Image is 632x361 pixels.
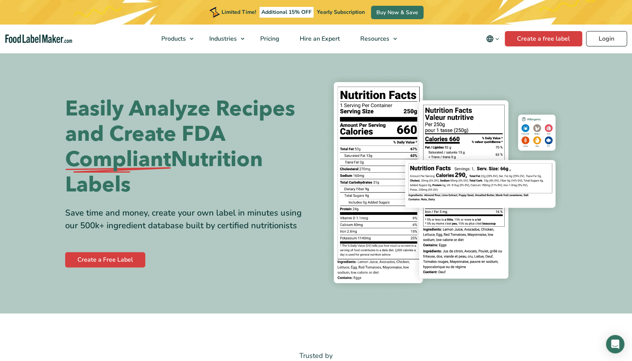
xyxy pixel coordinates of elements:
a: Hire an Expert [290,25,348,53]
a: Create a free label [505,31,582,46]
span: Limited Time! [222,8,256,16]
span: Hire an Expert [297,35,341,43]
a: Industries [199,25,248,53]
h1: Easily Analyze Recipes and Create FDA Nutrition Labels [65,96,310,198]
a: Buy Now & Save [371,6,424,19]
a: Login [586,31,627,46]
div: Open Intercom Messenger [606,335,624,353]
span: Products [159,35,187,43]
div: Save time and money, create your own label in minutes using our 500k+ ingredient database built b... [65,207,310,232]
span: Industries [207,35,238,43]
span: Yearly Subscription [317,8,365,16]
a: Food Label Maker homepage [5,35,72,43]
a: Create a Free Label [65,252,145,267]
a: Pricing [250,25,288,53]
a: Resources [350,25,401,53]
span: Compliant [65,147,171,172]
button: Change language [481,31,505,46]
a: Products [151,25,197,53]
span: Resources [358,35,390,43]
span: Additional 15% OFF [259,7,314,18]
span: Pricing [258,35,280,43]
